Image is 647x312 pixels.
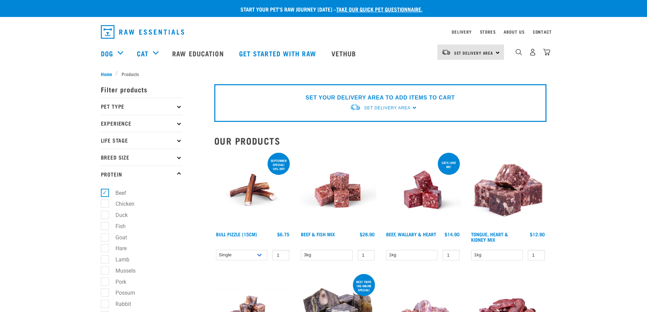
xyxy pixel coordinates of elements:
label: Chicken [105,200,137,208]
span: Set Delivery Area [364,106,410,110]
img: Raw Essentials 2024 July2572 Beef Wallaby Heart [384,151,462,228]
img: user.png [529,49,536,56]
p: Experience [101,115,182,132]
div: $12.90 [530,232,545,237]
a: Tongue, Heart & Kidney Mix [471,233,508,241]
p: Life Stage [101,132,182,149]
label: Fish [105,222,128,231]
a: Stores [480,31,496,33]
a: take our quick pet questionnaire. [336,7,423,11]
p: Filter products [101,81,182,98]
a: Beef & Fish Mix [301,233,335,235]
a: Vethub [325,40,365,67]
div: $6.75 [277,232,289,237]
img: Beef Mackerel 1 [299,151,376,228]
label: Duck [105,211,130,219]
div: $28.90 [360,232,375,237]
img: Bull Pizzle [214,151,291,228]
nav: breadcrumbs [101,70,546,77]
p: SET YOUR DELIVERY AREA TO ADD ITEMS TO CART [306,94,455,102]
input: 1 [528,250,545,260]
a: Cat [137,48,148,58]
label: Hare [105,244,129,253]
span: Set Delivery Area [454,52,493,54]
a: Raw Education [165,40,232,67]
span: Home [101,70,112,77]
img: home-icon-1@2x.png [516,49,522,55]
label: Beef [105,189,129,197]
input: 1 [443,250,460,260]
a: Bull Pizzle (15cm) [216,233,257,235]
input: 1 [358,250,375,260]
img: van-moving.png [442,49,451,55]
a: Home [101,70,116,77]
p: Breed Size [101,149,182,166]
a: Delivery [452,31,471,33]
a: Get started with Raw [232,40,325,67]
label: Mussels [105,267,138,275]
div: Beef tripe 1kg online special! [353,277,375,295]
label: Rabbit [105,300,134,308]
img: home-icon@2x.png [543,49,550,56]
div: Cats love me! [438,158,460,172]
p: Pet Type [101,98,182,115]
input: 1 [272,250,289,260]
nav: dropdown navigation [95,22,552,41]
h2: Our Products [214,135,546,146]
img: van-moving.png [350,104,361,111]
img: 1167 Tongue Heart Kidney Mix 01 [469,151,546,228]
div: $14.90 [445,232,460,237]
div: September special! 10% off! [268,155,290,174]
p: Protein [101,166,182,183]
label: Possum [105,289,138,297]
a: Dog [101,48,113,58]
a: Contact [533,31,552,33]
label: Lamb [105,255,132,264]
label: Pork [105,278,129,286]
img: Raw Essentials Logo [101,25,184,39]
a: Beef, Wallaby & Heart [386,233,436,235]
a: About Us [504,31,524,33]
label: Goat [105,233,130,242]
